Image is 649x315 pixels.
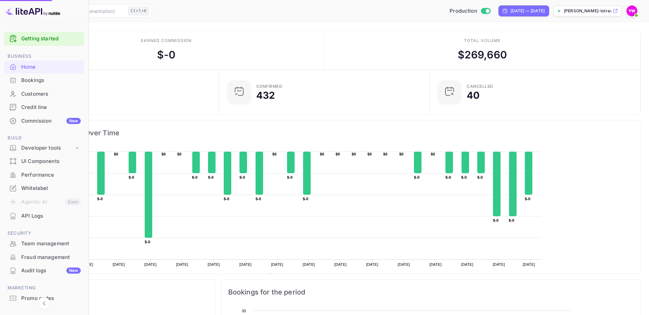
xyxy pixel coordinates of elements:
[256,84,283,88] div: Confirmed
[5,5,60,16] img: LiteAPI logo
[467,84,493,88] div: CANCELLED
[477,175,483,179] text: $-0
[275,273,292,278] text: Revenue
[239,175,245,179] text: $-0
[228,287,634,298] span: Bookings for the period
[21,184,81,192] div: Whitelabel
[4,251,84,263] a: Fraud management
[414,175,419,179] text: $-0
[431,152,435,156] text: $0
[4,87,84,100] a: Customers
[4,53,84,60] span: Business
[128,6,149,15] div: Ctrl+K
[399,152,404,156] text: $0
[4,74,84,86] a: Bookings
[493,218,498,222] text: $-0
[15,287,208,298] span: Weekly volume
[4,32,84,46] div: Getting started
[4,60,84,73] a: Home
[366,262,378,266] text: [DATE]
[177,152,182,156] text: $0
[81,262,93,266] text: [DATE]
[21,212,81,220] div: API Logs
[114,152,118,156] text: $0
[336,152,340,156] text: $0
[4,114,84,127] a: CommissionNew
[21,295,81,302] div: Promo codes
[467,91,480,100] div: 40
[21,117,81,125] div: Commission
[4,209,84,223] div: API Logs
[525,197,530,201] text: $-0
[21,77,81,84] div: Bookings
[141,38,192,44] div: Earned commission
[4,237,84,250] div: Team management
[352,152,356,156] text: $0
[4,209,84,222] a: API Logs
[4,60,84,74] div: Home
[429,262,442,266] text: [DATE]
[564,8,611,14] p: [PERSON_NAME]-totravel...
[4,284,84,292] span: Marketing
[450,7,477,15] span: Production
[4,182,84,194] a: Whitelabel
[320,152,324,156] text: $0
[4,168,84,182] div: Performance
[272,152,277,156] text: $0
[398,262,410,266] text: [DATE]
[4,142,84,154] div: Developer tools
[256,197,261,201] text: $-0
[21,63,81,71] div: Home
[66,118,81,124] div: New
[21,240,81,248] div: Team management
[626,5,637,16] img: Yahav Winkler
[458,47,507,63] div: $ 269,660
[4,292,84,304] a: Promo codes
[303,262,315,266] text: [DATE]
[21,267,81,275] div: Audit logs
[157,47,176,63] div: $ -0
[224,197,229,201] text: $-0
[21,254,81,261] div: Fraud management
[176,262,188,266] text: [DATE]
[4,101,84,113] a: Credit line
[447,7,493,15] div: Switch to Sandbox mode
[97,197,103,201] text: $-0
[493,262,505,266] text: [DATE]
[271,262,283,266] text: [DATE]
[4,168,84,181] a: Performance
[461,262,473,266] text: [DATE]
[66,268,81,274] div: New
[21,171,81,179] div: Performance
[509,218,514,222] text: $-0
[21,144,74,152] div: Developer tools
[4,155,84,167] a: UI Components
[256,91,275,100] div: 432
[464,38,501,44] div: Total volume
[287,175,293,179] text: $-0
[445,175,451,179] text: $-0
[113,262,125,266] text: [DATE]
[4,264,84,277] div: Audit logsNew
[239,262,252,266] text: [DATE]
[192,175,197,179] text: $-0
[21,157,81,165] div: UI Components
[208,262,220,266] text: [DATE]
[21,104,81,111] div: Credit line
[523,262,535,266] text: [DATE]
[129,175,134,179] text: $-0
[21,35,81,43] a: Getting started
[208,175,213,179] text: $-0
[4,87,84,101] div: Customers
[4,264,84,277] a: Audit logsNew
[4,237,84,250] a: Team management
[4,114,84,128] div: CommissionNew
[21,90,81,98] div: Customers
[145,240,150,244] text: $-0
